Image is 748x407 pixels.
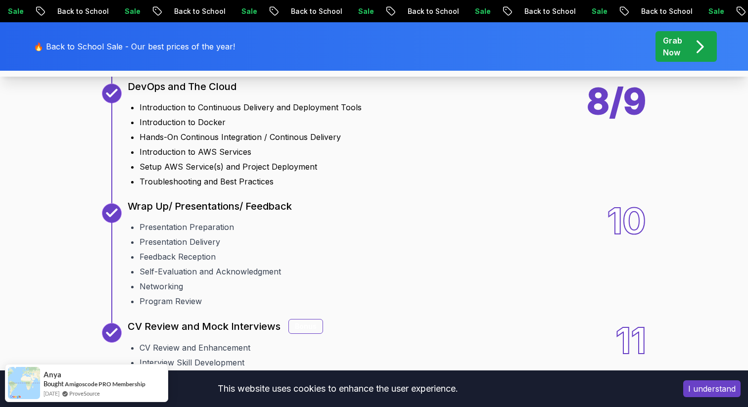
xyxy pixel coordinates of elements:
li: Troubleshooting and Best Practices [140,176,362,187]
li: Networking [140,280,292,292]
span: Bought [44,380,64,388]
p: CV Review and Mock Interviews [128,319,280,333]
p: Sale [114,6,146,16]
button: Accept cookies [683,380,741,397]
li: Introduction to Continuous Delivery and Deployment Tools [140,101,362,113]
p: Sale [231,6,263,16]
p: Sale [581,6,613,16]
div: 8/9 [587,84,646,187]
li: Program Review [140,295,292,307]
p: Sale [698,6,730,16]
p: Grab Now [663,35,682,58]
li: CV Review and Enhancement [140,342,323,354]
li: Setup AWS Service(s) and Project Deployment [140,161,362,173]
p: Wrap Up/ Presentations/ Feedback [128,199,292,213]
div: This website uses cookies to enhance the user experience. [7,378,668,400]
a: ProveSource [69,389,100,398]
div: Bonus [288,319,323,334]
p: Back to School [631,6,698,16]
div: 10 [607,203,646,307]
li: Interview Skill Development [140,357,323,368]
a: Amigoscode PRO Membership [65,380,145,388]
p: DevOps and The Cloud [128,80,236,93]
p: Back to School [514,6,581,16]
p: Back to School [164,6,231,16]
p: Back to School [397,6,465,16]
p: 🔥 Back to School Sale - Our best prices of the year! [34,41,235,52]
span: [DATE] [44,389,59,398]
span: Anya [44,370,61,379]
img: provesource social proof notification image [8,367,40,399]
p: Back to School [47,6,114,16]
li: Presentation Preparation [140,221,292,233]
p: Sale [348,6,379,16]
li: Hands-On Continous Integration / Continous Delivery [140,131,362,143]
li: Introduction to AWS Services [140,146,362,158]
li: Introduction to Docker [140,116,362,128]
li: Self-Evaluation and Acknowledgment [140,266,292,277]
p: Back to School [280,6,348,16]
p: Sale [465,6,496,16]
li: Feedback Reception [140,251,292,263]
li: Presentation Delivery [140,236,292,248]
